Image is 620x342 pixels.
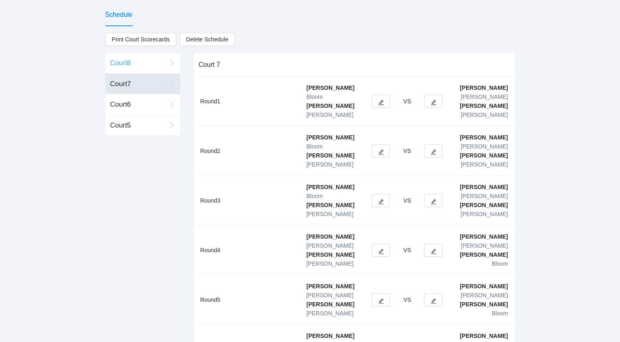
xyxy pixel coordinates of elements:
span: edit [378,298,384,304]
td: VS [397,77,418,126]
span: [PERSON_NAME] [307,242,354,249]
span: Bloom [492,310,508,317]
td: VS [397,275,418,325]
b: [PERSON_NAME] [307,333,354,339]
span: edit [378,248,384,254]
b: [PERSON_NAME] [460,134,508,141]
b: [PERSON_NAME] [307,283,354,290]
b: [PERSON_NAME] [460,84,508,91]
button: edit [424,95,443,108]
div: Court 5 [110,120,166,131]
button: edit [372,244,390,257]
span: [PERSON_NAME] [307,292,354,299]
span: [PERSON_NAME] [307,260,354,267]
span: edit [378,198,384,205]
b: [PERSON_NAME] [460,202,508,208]
span: [PERSON_NAME] [307,112,354,118]
div: Court 6 [110,99,166,110]
div: Court 8 [110,58,166,68]
button: edit [424,194,443,207]
b: [PERSON_NAME] [307,84,354,91]
button: edit [372,144,390,157]
b: [PERSON_NAME] [460,233,508,240]
b: [PERSON_NAME] [460,283,508,290]
div: Court 7 [199,53,510,76]
b: [PERSON_NAME] [307,251,354,258]
span: edit [378,149,384,155]
td: VS [397,176,418,226]
button: edit [372,194,390,207]
td: Round 3 [194,176,300,226]
button: edit [424,144,443,157]
span: edit [431,198,436,205]
b: [PERSON_NAME] [307,134,354,141]
b: [PERSON_NAME] [307,233,354,240]
b: [PERSON_NAME] [460,184,508,190]
span: [PERSON_NAME] [461,143,508,150]
b: [PERSON_NAME] [460,103,508,109]
button: edit [372,95,390,108]
span: Bloom [492,260,508,267]
button: edit [424,244,443,257]
button: edit [372,293,390,306]
b: [PERSON_NAME] [460,251,508,258]
b: [PERSON_NAME] [307,152,354,159]
span: edit [431,149,436,155]
span: edit [431,99,436,105]
span: [PERSON_NAME] [461,193,508,199]
td: Round 2 [194,126,300,176]
b: [PERSON_NAME] [307,184,354,190]
td: Round 4 [194,226,300,275]
td: VS [397,226,418,275]
button: edit [424,293,443,306]
span: [PERSON_NAME] [461,161,508,168]
td: Round 1 [194,77,300,126]
div: Schedule [105,9,133,20]
b: [PERSON_NAME] [307,202,354,208]
b: [PERSON_NAME] [460,152,508,159]
td: VS [397,126,418,176]
td: Round 5 [194,275,300,325]
span: Bloom [307,143,323,150]
span: [PERSON_NAME] [307,161,354,168]
span: [PERSON_NAME] [307,211,354,217]
button: Delete Schedule [179,33,235,46]
span: [PERSON_NAME] [461,242,508,249]
span: edit [378,99,384,105]
span: [PERSON_NAME] [461,93,508,100]
span: [PERSON_NAME] [461,112,508,118]
a: Print Court Scorecards [105,33,177,46]
span: Delete Schedule [186,35,228,44]
span: [PERSON_NAME] [461,292,508,299]
span: [PERSON_NAME] [307,310,354,317]
b: [PERSON_NAME] [460,301,508,308]
b: [PERSON_NAME] [307,301,354,308]
span: edit [431,298,436,304]
b: [PERSON_NAME] [307,103,354,109]
span: [PERSON_NAME] [461,211,508,217]
span: Bloom [307,193,323,199]
span: Bloom [307,93,323,100]
span: edit [431,248,436,254]
b: [PERSON_NAME] [460,333,508,339]
span: Print Court Scorecards [112,33,170,46]
div: Court 7 [110,79,166,89]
